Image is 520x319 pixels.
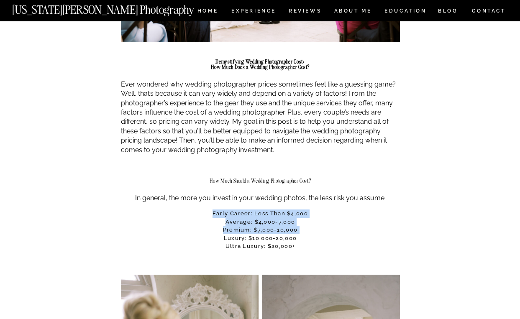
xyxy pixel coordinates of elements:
[211,64,310,70] strong: How Much Does a Wedding Photographer Cost?
[334,8,372,15] a: ABOUT ME
[471,6,506,15] a: CONTACT
[121,80,400,155] p: Ever wondered why wedding photographer prices sometimes feel like a guessing game? Well, that’s b...
[121,209,400,250] h3: Early career: Less than $4,000 Average: $4,000-7,000 Premium: $7,000-10,000 Luxury: $10,000-20,00...
[231,8,275,15] a: Experience
[12,4,222,11] a: [US_STATE][PERSON_NAME] Photography
[289,8,320,15] a: REVIEWS
[384,8,428,15] a: EDUCATION
[121,178,400,184] h2: How Much Should a Wedding Photographer Cost?
[121,194,400,203] p: In general, the more you invest in your wedding photos, the less risk you assume.
[438,8,458,15] a: BLOG
[215,59,305,65] strong: Demystifying Wedding Photographer Cost:
[196,8,220,15] a: HOME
